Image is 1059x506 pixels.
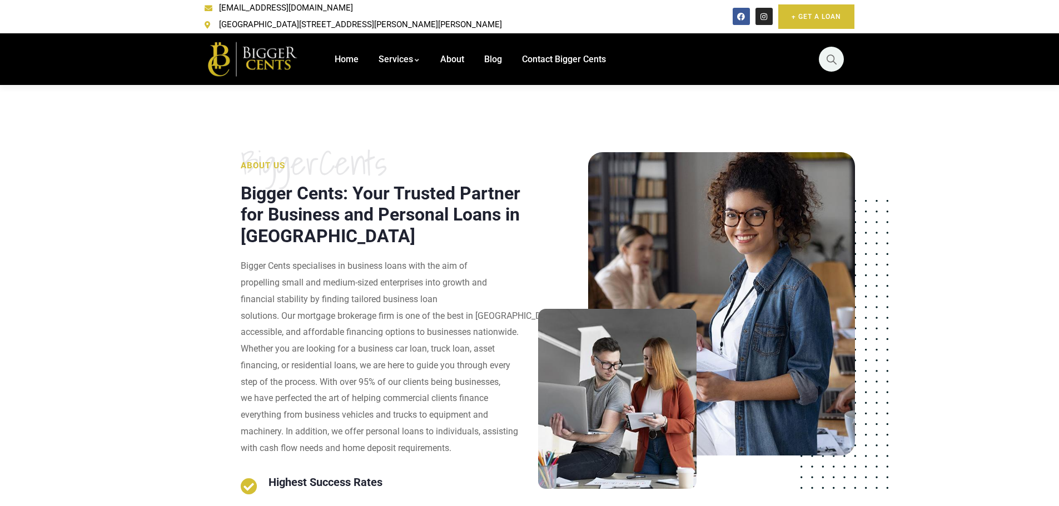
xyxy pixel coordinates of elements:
span: Services [379,54,413,64]
span: About [440,54,464,64]
span: BiggerCents [241,146,521,179]
span: Bigger Cents: Your Trusted Partner for Business and Personal Loans in [GEOGRAPHIC_DATA] [241,183,520,247]
span: Home [335,54,359,64]
span: + Get A Loan [792,11,841,22]
a: + Get A Loan [778,4,854,29]
a: Blog [484,33,502,86]
span: [GEOGRAPHIC_DATA][STREET_ADDRESS][PERSON_NAME][PERSON_NAME] [216,17,502,33]
div: Bigger Cents specialises in business loans with the aim of propelling small and medium-sized ente... [241,247,521,456]
img: Quality Standards [538,309,697,489]
a: Services [379,33,420,86]
img: Home [205,39,302,78]
span: About us [241,161,285,171]
span: Highest Success Rates [269,475,382,489]
a: Home [335,33,359,86]
a: Contact Bigger Cents [522,33,606,86]
span: Blog [484,54,502,64]
a: About [440,33,464,86]
img: Quality Standards [588,152,855,455]
span: Contact Bigger Cents [522,54,606,64]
